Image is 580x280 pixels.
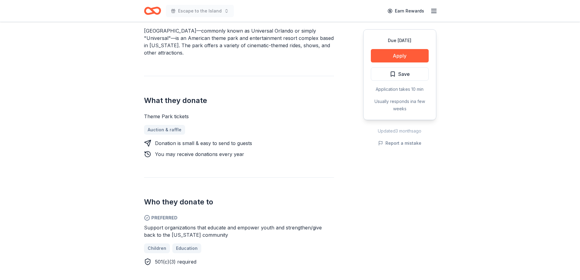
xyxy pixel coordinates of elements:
[144,96,334,105] h2: What they donate
[155,259,196,265] span: 501(c)(3) required
[371,86,429,93] div: Application takes 10 min
[155,140,252,147] div: Donation is small & easy to send to guests
[144,125,185,135] a: Auction & raffle
[144,113,334,120] div: Theme Park tickets
[144,27,334,56] div: [GEOGRAPHIC_DATA]—commonly known as Universal Orlando or simply "Universal"—is an American theme ...
[144,225,322,238] span: Support organizations that educate and empower youth and strengthen/give back to the [US_STATE] c...
[148,245,166,252] span: Children
[144,4,161,18] a: Home
[378,140,421,147] button: Report a mistake
[172,243,201,253] a: Education
[144,197,334,207] h2: Who they donate to
[176,245,198,252] span: Education
[363,127,436,135] div: Updated 3 months ago
[155,151,244,158] div: You may receive donations every year
[371,67,429,81] button: Save
[398,70,410,78] span: Save
[384,5,428,16] a: Earn Rewards
[371,49,429,62] button: Apply
[371,98,429,112] div: Usually responds in a few weeks
[178,7,222,15] span: Escape to the Island
[144,214,334,222] span: Preferred
[166,5,234,17] button: Escape to the Island
[144,243,170,253] a: Children
[371,37,429,44] div: Due [DATE]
